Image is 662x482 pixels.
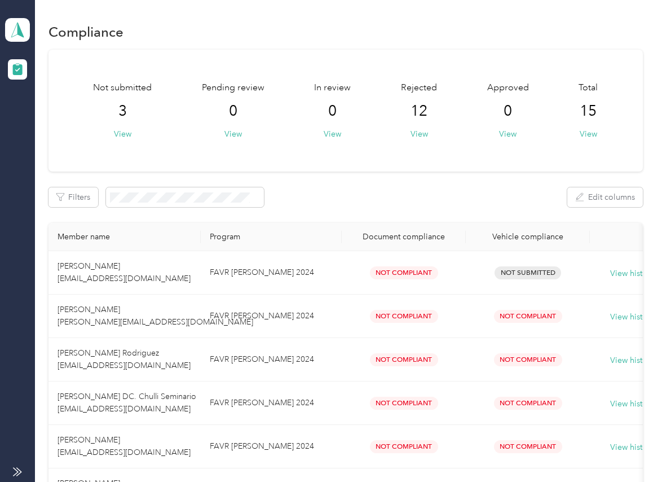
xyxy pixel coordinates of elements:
td: FAVR Montalvan 2024 [201,382,342,425]
div: Document compliance [351,232,457,242]
button: View history [610,311,654,323]
td: FAVR Montalvan 2024 [201,251,342,295]
th: Program [201,223,342,251]
button: Filters [48,187,98,207]
button: View history [610,268,654,280]
button: View history [610,354,654,367]
td: FAVR Montalvan 2024 [201,425,342,468]
button: View history [610,398,654,410]
span: Not Submitted [495,266,561,279]
button: View [580,128,597,140]
button: View [324,128,341,140]
td: FAVR Montalvan 2024 [201,338,342,382]
span: Not Compliant [370,440,438,453]
span: Not Compliant [494,310,562,323]
button: View [499,128,517,140]
iframe: Everlance-gr Chat Button Frame [599,419,662,482]
span: In review [314,81,351,95]
button: View [411,128,428,140]
span: Not Compliant [370,397,438,410]
span: Not Compliant [494,353,562,366]
span: Approved [487,81,529,95]
span: [PERSON_NAME] [EMAIL_ADDRESS][DOMAIN_NAME] [58,435,191,457]
span: 15 [580,102,597,120]
div: Vehicle compliance [475,232,581,242]
span: [PERSON_NAME] DC. Chulli Seminario [EMAIL_ADDRESS][DOMAIN_NAME] [58,392,196,414]
span: 12 [411,102,427,120]
button: Edit columns [567,187,643,207]
span: Not Compliant [494,397,562,410]
span: [PERSON_NAME] [EMAIL_ADDRESS][DOMAIN_NAME] [58,261,191,283]
span: Not Compliant [494,440,562,453]
span: Not Compliant [370,266,438,279]
span: Total [579,81,598,95]
span: [PERSON_NAME] Rodriguez [EMAIL_ADDRESS][DOMAIN_NAME] [58,348,191,370]
span: Not Compliant [370,353,438,366]
span: 0 [504,102,512,120]
span: [PERSON_NAME] [PERSON_NAME][EMAIL_ADDRESS][DOMAIN_NAME] [58,305,253,327]
span: 0 [328,102,337,120]
h1: Compliance [48,26,123,38]
td: FAVR Montalvan 2024 [201,295,342,338]
th: Member name [48,223,201,251]
span: Rejected [401,81,437,95]
span: Not Compliant [370,310,438,323]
